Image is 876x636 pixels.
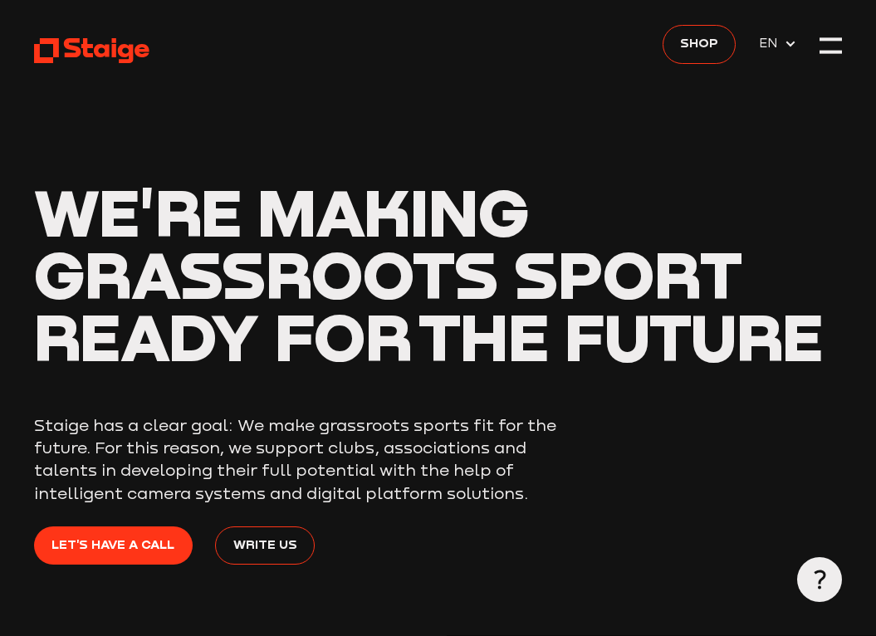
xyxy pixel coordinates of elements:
a: Shop [663,25,737,63]
a: Let's have a call [34,526,193,565]
p: Staige has a clear goal: We make grassroots sports fit for the future. For this reason, we suppor... [34,413,574,504]
span: Write us [233,535,297,555]
a: Write us [215,526,315,565]
span: Shop [680,33,718,53]
span: Let's have a call [51,535,174,555]
span: EN [759,33,784,53]
span: We're making grassroots sport ready for the future [34,172,823,376]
